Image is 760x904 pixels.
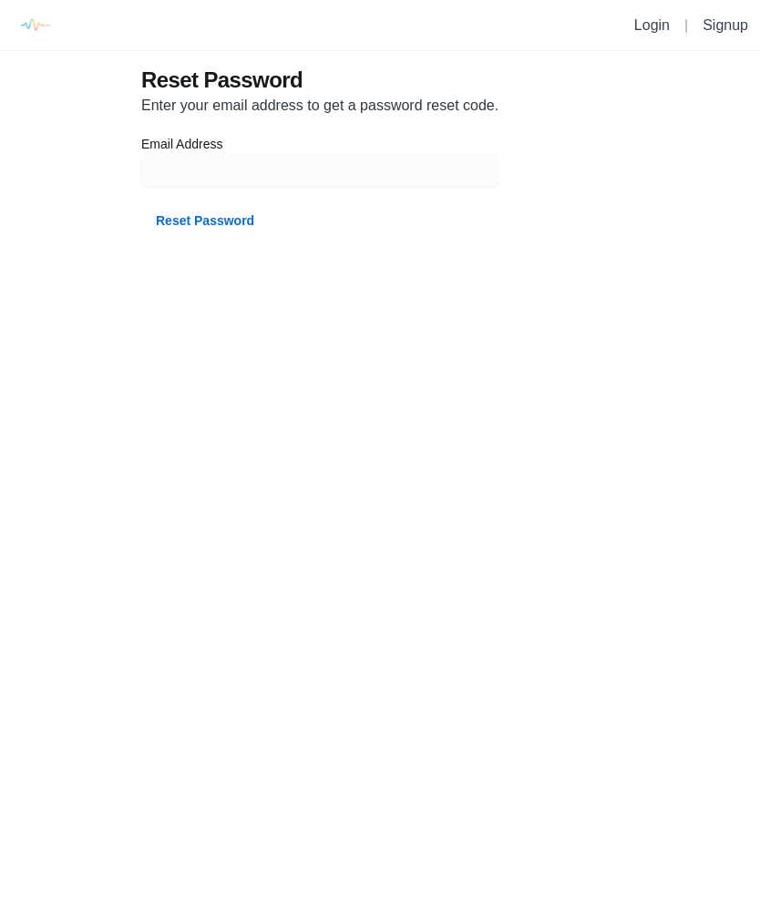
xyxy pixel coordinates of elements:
[141,66,619,95] h3: Reset Password
[141,135,498,153] label: Email Address
[703,17,748,33] a: Signup
[141,204,269,237] button: Reset Password
[14,5,55,46] img: logo
[677,15,695,36] li: |
[141,95,498,117] p: Enter your email address to get a password reset code.
[634,17,670,33] a: Login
